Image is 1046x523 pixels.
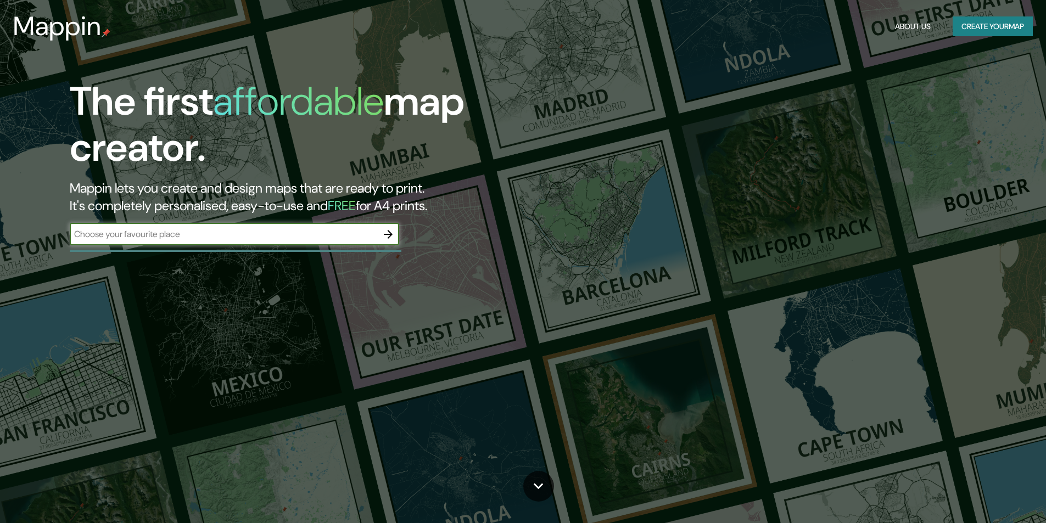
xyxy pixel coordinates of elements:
button: About Us [891,16,935,37]
img: mappin-pin [102,29,110,37]
button: Create yourmap [953,16,1033,37]
h2: Mappin lets you create and design maps that are ready to print. It's completely personalised, eas... [70,179,593,215]
h1: The first map creator. [70,78,593,179]
h3: Mappin [13,11,102,42]
h1: affordable [213,76,384,127]
h5: FREE [328,197,356,214]
input: Choose your favourite place [70,228,377,240]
